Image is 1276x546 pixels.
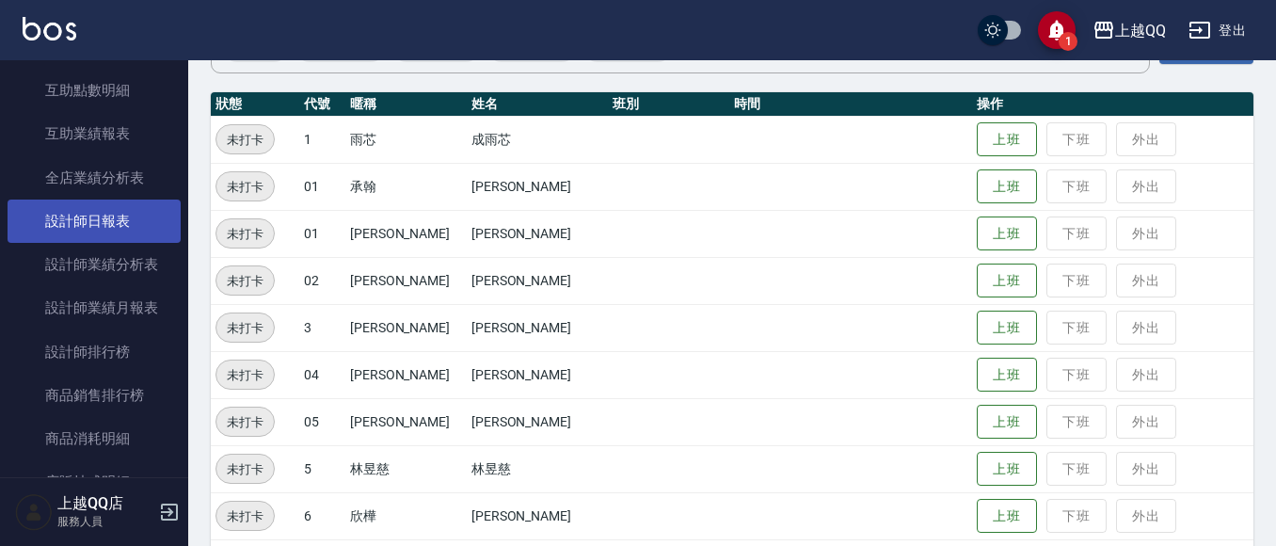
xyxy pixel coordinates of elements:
th: 姓名 [467,92,608,117]
a: 設計師排行榜 [8,330,181,374]
th: 班別 [608,92,729,117]
h5: 上越QQ店 [57,494,153,513]
div: 上越QQ [1115,19,1166,42]
span: 未打卡 [216,412,274,432]
span: 未打卡 [216,506,274,526]
td: 林昱慈 [467,445,608,492]
span: 1 [1059,32,1077,51]
td: 5 [299,445,345,492]
td: 3 [299,304,345,351]
span: 未打卡 [216,365,274,385]
button: save [1038,11,1076,49]
td: 02 [299,257,345,304]
td: 承翰 [345,163,467,210]
td: 成雨芯 [467,116,608,163]
button: 上班 [977,452,1037,487]
td: [PERSON_NAME] [467,492,608,539]
td: 01 [299,163,345,210]
td: 欣樺 [345,492,467,539]
a: 互助業績報表 [8,112,181,155]
th: 暱稱 [345,92,467,117]
td: [PERSON_NAME] [467,163,608,210]
button: 上越QQ [1085,11,1173,50]
span: 未打卡 [216,130,274,150]
a: 全店業績分析表 [8,156,181,200]
td: [PERSON_NAME] [467,304,608,351]
button: 上班 [977,311,1037,345]
button: 上班 [977,169,1037,204]
td: [PERSON_NAME] [467,398,608,445]
th: 操作 [972,92,1253,117]
button: 上班 [977,217,1037,251]
button: 上班 [977,358,1037,393]
a: 互助點數明細 [8,69,181,112]
td: [PERSON_NAME] [345,398,467,445]
button: 上班 [977,264,1037,298]
td: [PERSON_NAME] [345,351,467,398]
span: 未打卡 [216,318,274,338]
td: [PERSON_NAME] [345,304,467,351]
img: Logo [23,17,76,40]
td: 林昱慈 [345,445,467,492]
th: 時間 [729,92,972,117]
span: 未打卡 [216,271,274,291]
p: 服務人員 [57,513,153,530]
td: [PERSON_NAME] [467,351,608,398]
td: 05 [299,398,345,445]
td: 6 [299,492,345,539]
td: 04 [299,351,345,398]
td: [PERSON_NAME] [467,210,608,257]
td: [PERSON_NAME] [345,210,467,257]
button: 上班 [977,499,1037,534]
span: 未打卡 [216,459,274,479]
span: 未打卡 [216,177,274,197]
td: 雨芯 [345,116,467,163]
button: 上班 [977,122,1037,157]
th: 代號 [299,92,345,117]
span: 未打卡 [216,224,274,244]
a: 商品消耗明細 [8,417,181,460]
button: 上班 [977,405,1037,440]
a: 設計師業績月報表 [8,286,181,329]
a: 商品銷售排行榜 [8,374,181,417]
a: 設計師業績分析表 [8,243,181,286]
a: 設計師日報表 [8,200,181,243]
td: [PERSON_NAME] [467,257,608,304]
a: 店販抽成明細 [8,460,181,504]
img: Person [15,493,53,531]
td: [PERSON_NAME] [345,257,467,304]
td: 01 [299,210,345,257]
button: 登出 [1181,13,1253,48]
th: 狀態 [211,92,299,117]
td: 1 [299,116,345,163]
